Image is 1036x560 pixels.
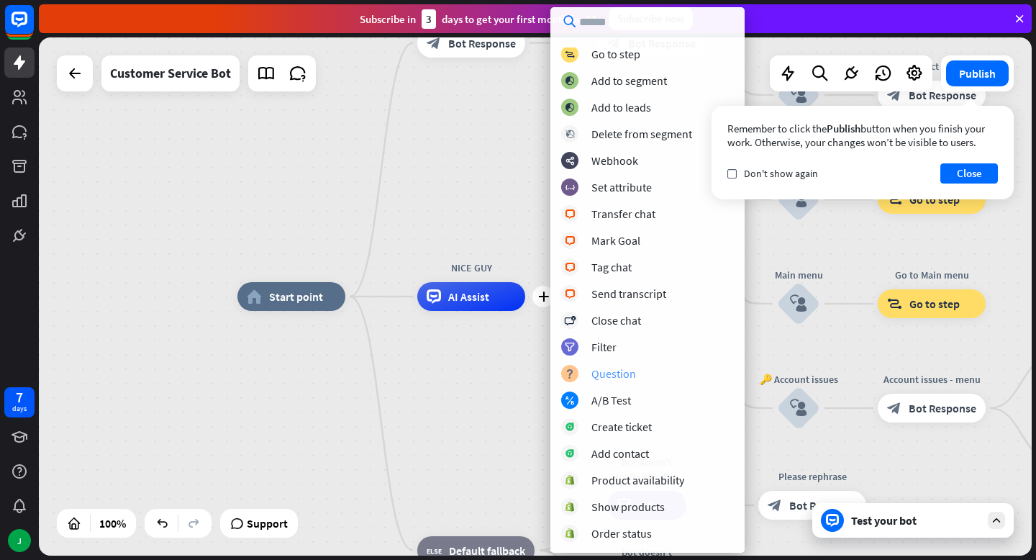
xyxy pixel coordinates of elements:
[12,404,27,414] div: days
[565,156,575,166] i: webhooks
[591,446,649,461] div: Add contact
[565,130,575,139] i: block_delete_from_segment
[4,387,35,417] a: 7 days
[909,88,976,102] span: Bot Response
[565,263,576,272] i: block_livechat
[827,122,860,135] span: Publish
[565,236,576,245] i: block_livechat
[790,399,807,417] i: block_user_input
[16,391,23,404] div: 7
[909,192,960,207] span: Go to step
[790,86,807,104] i: block_user_input
[565,103,575,112] i: block_add_to_segment
[269,289,323,304] span: Start point
[360,9,597,29] div: Subscribe in days to get your first month for $1
[851,513,981,528] div: Test your bot
[727,122,998,149] div: Remember to click the button when you finish your work. Otherwise, your changes won’t be visible ...
[887,88,901,102] i: block_bot_response
[565,50,575,59] i: block_goto
[591,393,631,407] div: A/B Test
[564,316,576,325] i: block_close_chat
[755,59,842,73] div: Contact us
[565,183,575,192] i: block_set_attribute
[591,207,655,221] div: Transfer chat
[867,268,996,282] div: Go to Main menu
[946,60,1009,86] button: Publish
[591,500,665,514] div: Show products
[744,167,818,180] span: Don't show again
[449,543,525,558] span: Default fallback
[790,295,807,312] i: block_user_input
[406,261,536,275] div: NICE GUY
[427,36,441,50] i: block_bot_response
[887,297,902,311] i: block_goto
[591,420,652,434] div: Create ticket
[565,343,575,352] i: filter
[748,469,877,484] div: Please rephrase
[247,512,288,535] span: Support
[591,340,617,354] div: Filter
[12,6,55,49] button: Open LiveChat chat widget
[8,529,31,552] div: J
[591,153,638,168] div: Webhook
[591,73,667,88] div: Add to segment
[591,100,651,114] div: Add to leads
[867,372,996,387] div: Account issues - menu
[591,473,684,487] div: Product availability
[909,297,960,311] span: Go to step
[591,47,640,61] div: Go to step
[940,163,998,184] button: Close
[422,9,436,29] div: 3
[591,366,636,381] div: Question
[565,396,575,405] i: block_ab_testing
[448,289,489,304] span: AI Assist
[755,372,842,387] div: 🔑 Account issues
[909,401,976,415] span: Bot Response
[768,498,782,512] i: block_bot_response
[247,289,262,304] i: home_2
[538,292,549,302] i: plus
[591,286,666,301] div: Send transcript
[790,191,807,208] i: block_user_input
[591,180,652,194] div: Set attribute
[789,498,857,512] span: Bot Response
[867,59,996,73] div: Contact info
[591,526,652,541] div: Order status
[565,209,576,219] i: block_livechat
[591,313,641,328] div: Close chat
[110,55,231,91] div: Customer Service Bot
[565,289,576,299] i: block_livechat
[565,369,574,379] i: block_question
[95,512,130,535] div: 100%
[591,260,632,274] div: Tag chat
[887,401,901,415] i: block_bot_response
[427,543,442,558] i: block_fallback
[591,127,692,141] div: Delete from segment
[887,192,902,207] i: block_goto
[565,76,575,86] i: block_add_to_segment
[591,233,640,248] div: Mark Goal
[755,268,842,282] div: Main menu
[448,36,516,50] span: Bot Response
